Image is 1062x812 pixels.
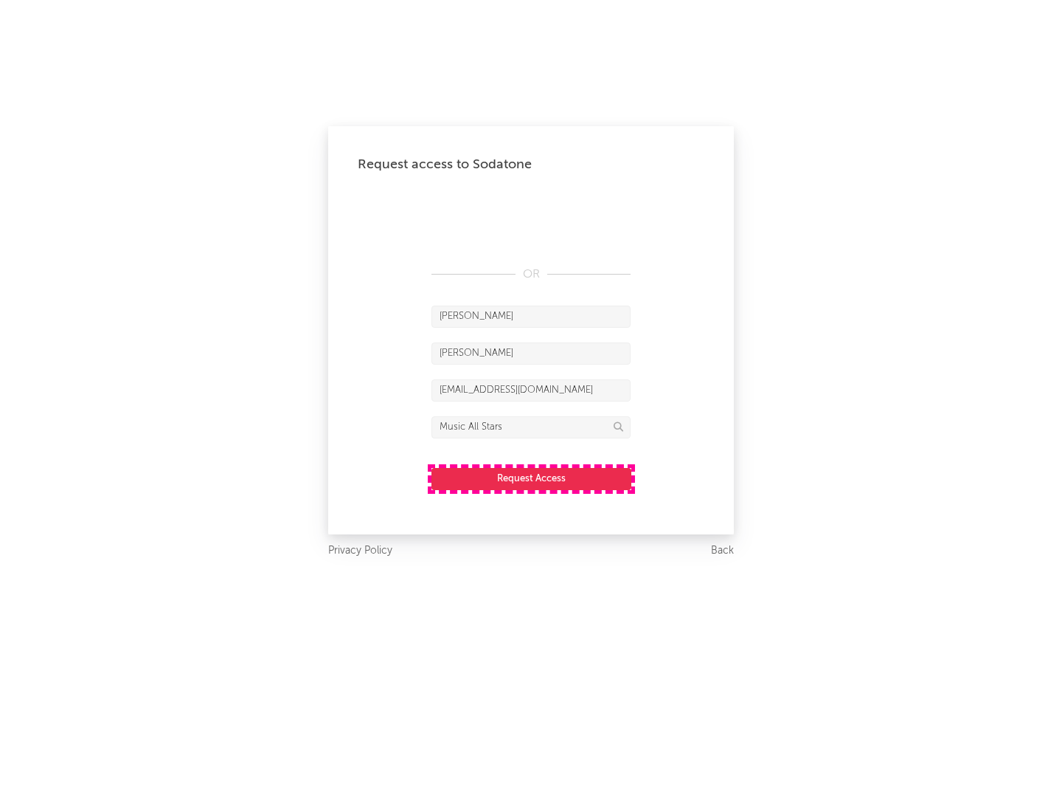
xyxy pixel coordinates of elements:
button: Request Access [431,468,631,490]
input: Division [431,416,631,438]
input: First Name [431,306,631,328]
div: OR [431,266,631,283]
a: Privacy Policy [328,542,392,560]
div: Request access to Sodatone [358,156,704,173]
a: Back [711,542,734,560]
input: Email [431,379,631,402]
input: Last Name [431,343,631,365]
